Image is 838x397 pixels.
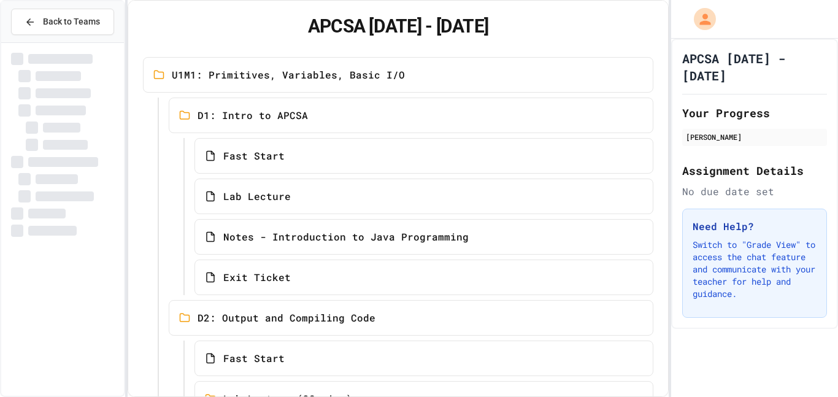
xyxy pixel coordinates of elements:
[686,131,823,142] div: [PERSON_NAME]
[223,148,285,163] span: Fast Start
[682,50,827,84] h1: APCSA [DATE] - [DATE]
[223,270,291,285] span: Exit Ticket
[198,310,375,325] span: D2: Output and Compiling Code
[194,341,654,376] a: Fast Start
[194,219,654,255] a: Notes - Introduction to Java Programming
[11,9,114,35] button: Back to Teams
[693,219,817,234] h3: Need Help?
[693,239,817,300] p: Switch to "Grade View" to access the chat feature and communicate with your teacher for help and ...
[194,179,654,214] a: Lab Lecture
[682,104,827,121] h2: Your Progress
[223,351,285,366] span: Fast Start
[682,184,827,199] div: No due date set
[172,67,405,82] span: U1M1: Primitives, Variables, Basic I/O
[223,189,291,204] span: Lab Lecture
[682,162,827,179] h2: Assignment Details
[681,5,719,33] div: My Account
[143,15,654,37] h1: APCSA [DATE] - [DATE]
[194,138,654,174] a: Fast Start
[194,260,654,295] a: Exit Ticket
[223,229,469,244] span: Notes - Introduction to Java Programming
[43,15,100,28] span: Back to Teams
[198,108,308,123] span: D1: Intro to APCSA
